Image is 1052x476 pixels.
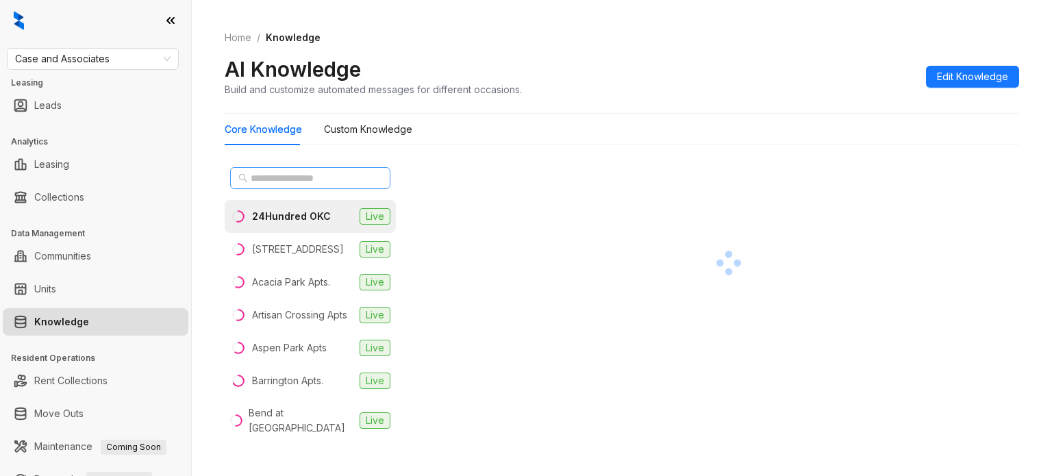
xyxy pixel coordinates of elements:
[3,242,188,270] li: Communities
[34,151,69,178] a: Leasing
[3,400,188,427] li: Move Outs
[225,82,522,97] div: Build and customize automated messages for different occasions.
[3,433,188,460] li: Maintenance
[252,242,344,257] div: [STREET_ADDRESS]
[34,275,56,303] a: Units
[34,242,91,270] a: Communities
[3,92,188,119] li: Leads
[34,400,84,427] a: Move Outs
[937,69,1008,84] span: Edit Knowledge
[360,412,390,429] span: Live
[266,32,321,43] span: Knowledge
[249,405,354,436] div: Bend at [GEOGRAPHIC_DATA]
[11,352,191,364] h3: Resident Operations
[3,308,188,336] li: Knowledge
[3,151,188,178] li: Leasing
[11,227,191,240] h3: Data Management
[360,241,390,258] span: Live
[252,373,323,388] div: Barrington Apts.
[14,11,24,30] img: logo
[34,308,89,336] a: Knowledge
[257,30,260,45] li: /
[34,367,108,394] a: Rent Collections
[11,77,191,89] h3: Leasing
[324,122,412,137] div: Custom Knowledge
[3,275,188,303] li: Units
[3,367,188,394] li: Rent Collections
[101,440,166,455] span: Coming Soon
[15,49,171,69] span: Case and Associates
[360,307,390,323] span: Live
[34,92,62,119] a: Leads
[252,340,327,355] div: Aspen Park Apts
[3,184,188,211] li: Collections
[360,373,390,389] span: Live
[926,66,1019,88] button: Edit Knowledge
[360,340,390,356] span: Live
[252,308,347,323] div: Artisan Crossing Apts
[360,274,390,290] span: Live
[11,136,191,148] h3: Analytics
[360,208,390,225] span: Live
[252,275,330,290] div: Acacia Park Apts.
[222,30,254,45] a: Home
[225,56,361,82] h2: AI Knowledge
[252,209,331,224] div: 24Hundred OKC
[225,122,302,137] div: Core Knowledge
[34,184,84,211] a: Collections
[238,173,248,183] span: search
